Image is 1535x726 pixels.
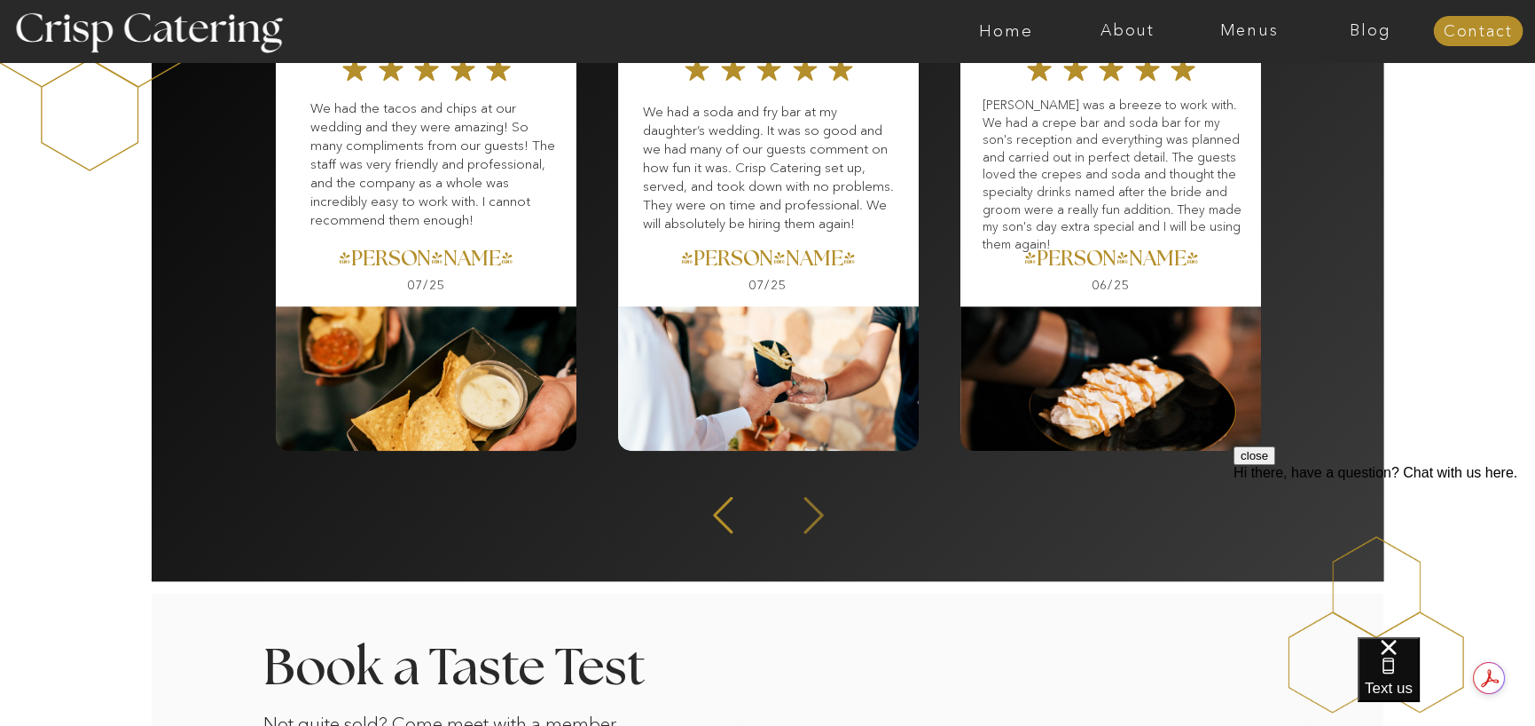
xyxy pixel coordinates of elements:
[945,22,1067,40] a: Home
[376,279,477,296] h3: 07/25
[983,97,1242,239] p: [PERSON_NAME] was a breeze to work with. We had a crepe bar and soda bar for my son's reception a...
[1188,22,1310,40] a: Menus
[591,249,946,274] a: [PERSON_NAME]
[643,102,901,260] p: We had a soda and fry bar at my daughter’s wedding. It was so good and we had many of our guests ...
[1358,637,1535,726] iframe: podium webchat widget bubble
[717,279,818,296] h3: 07/25
[1233,446,1535,659] iframe: podium webchat widget prompt
[1310,22,1431,40] a: Blog
[1433,23,1523,41] a: Contact
[263,643,691,690] h3: Book a Taste Test
[934,249,1289,274] a: [PERSON_NAME]
[1067,22,1188,40] a: About
[1061,279,1162,296] h3: 06/25
[310,99,558,241] p: We had the tacos and chips at our wedding and they were amazing! So many compliments from our gue...
[248,249,604,274] a: [PERSON_NAME]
